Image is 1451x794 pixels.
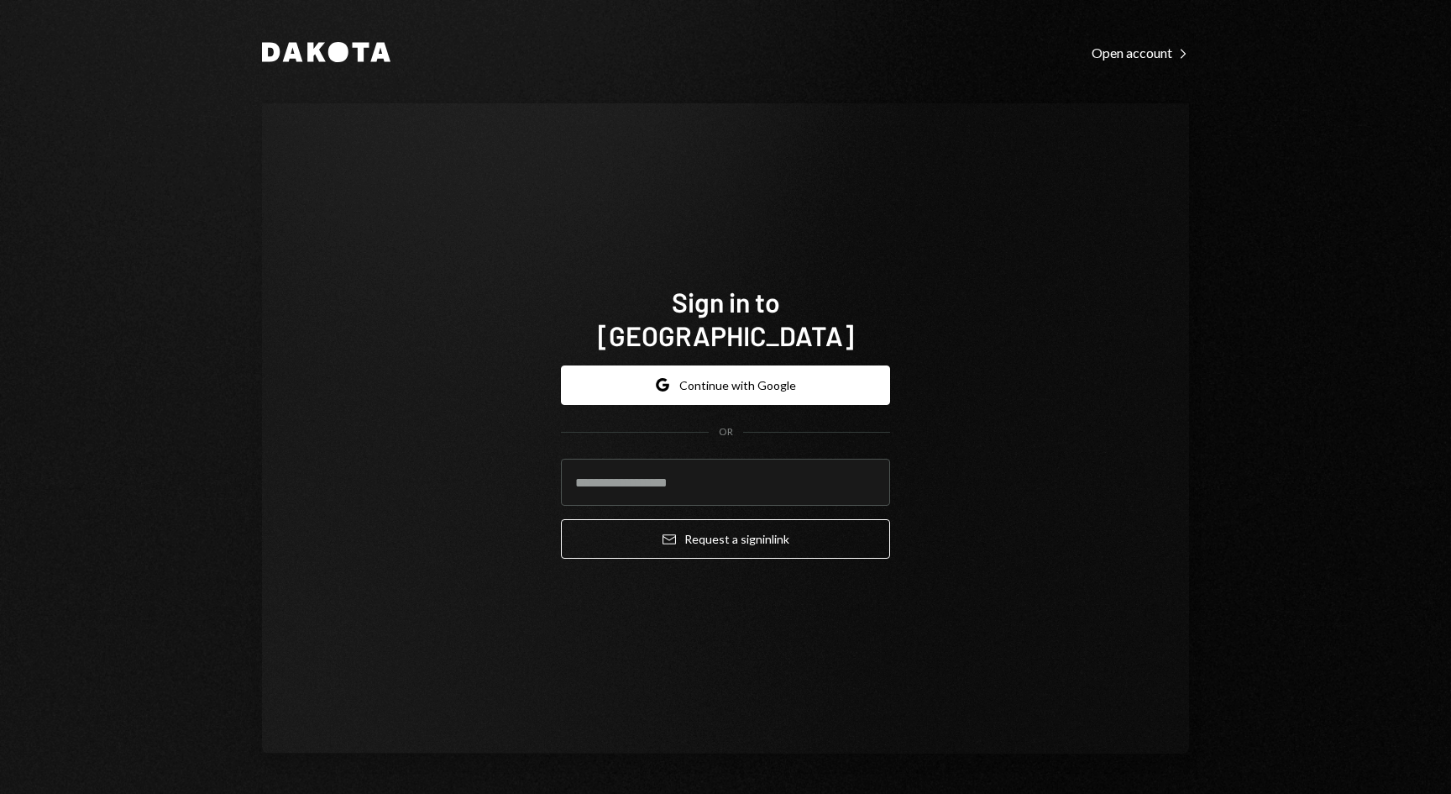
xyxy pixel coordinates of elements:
div: OR [719,425,733,439]
button: Request a signinlink [561,519,890,559]
h1: Sign in to [GEOGRAPHIC_DATA] [561,285,890,352]
div: Open account [1092,45,1189,61]
a: Open account [1092,43,1189,61]
button: Continue with Google [561,365,890,405]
